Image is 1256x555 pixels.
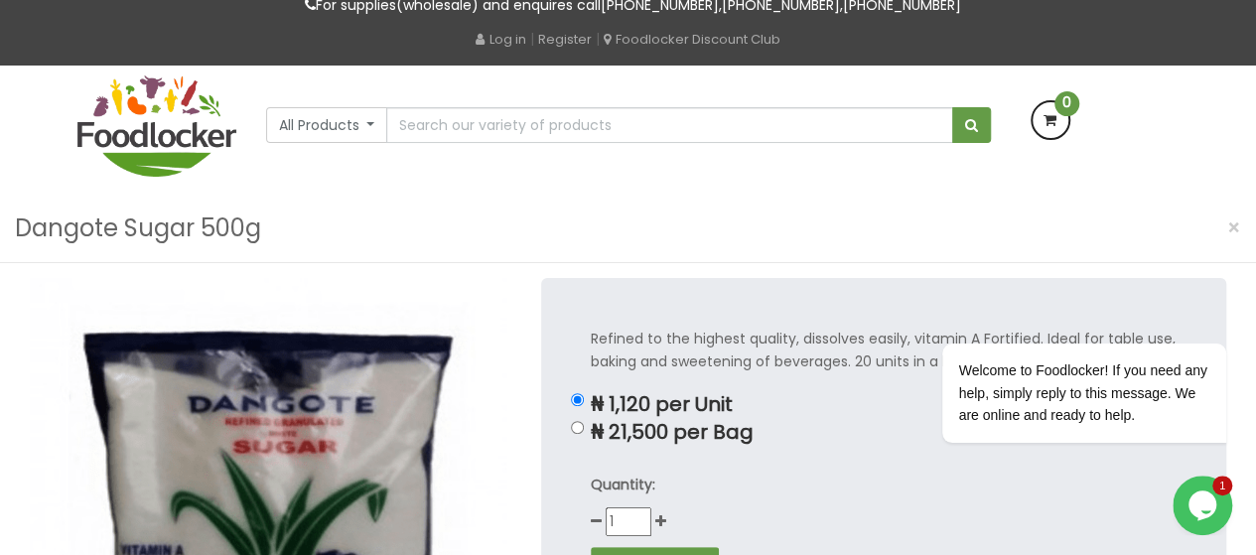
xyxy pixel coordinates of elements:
[591,421,1177,444] p: ₦ 21,500 per Bag
[266,107,388,143] button: All Products
[1054,91,1079,116] span: 0
[77,75,236,177] img: FoodLocker
[571,421,584,434] input: ₦ 21,500 per Bag
[530,29,534,49] span: |
[1173,476,1236,535] iframe: chat widget
[879,164,1236,466] iframe: chat widget
[571,393,584,406] input: ₦ 1,120 per Unit
[386,107,952,143] input: Search our variety of products
[596,29,600,49] span: |
[604,30,780,49] a: Foodlocker Discount Club
[476,30,526,49] a: Log in
[591,393,1177,416] p: ₦ 1,120 per Unit
[15,209,261,247] h3: Dangote Sugar 500g
[591,328,1177,373] p: Refined to the highest quality, dissolves easily, vitamin A Fortified. Ideal for table use, bakin...
[591,475,655,494] strong: Quantity:
[538,30,592,49] a: Register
